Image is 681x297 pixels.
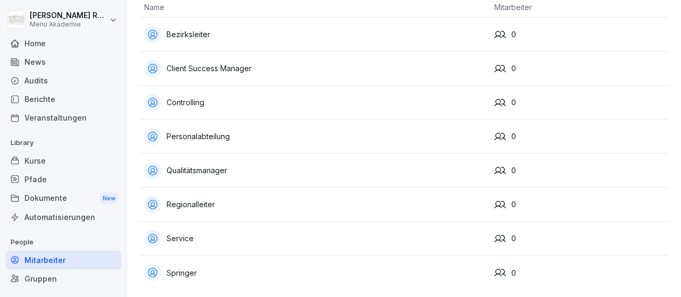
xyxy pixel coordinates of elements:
a: Mitarbeiter [5,251,121,269]
p: [PERSON_NAME] Rolink [30,11,107,20]
div: 0 [494,199,664,210]
p: Library [5,134,121,151]
a: News [5,53,121,71]
a: Pfade [5,170,121,189]
div: 0 [494,97,664,108]
div: 0 [494,267,664,278]
a: Kurse [5,151,121,170]
div: Qualitätsmanager [144,162,486,179]
div: Service [144,230,486,247]
a: Gruppen [5,269,121,288]
p: People [5,234,121,251]
div: 0 [494,63,664,74]
a: Home [5,34,121,53]
a: Berichte [5,90,121,108]
div: Controlling [144,94,486,111]
div: Bezirksleiter [144,26,486,43]
div: Springer [144,264,486,281]
p: Menü Akademie [30,21,107,28]
div: 0 [494,233,664,244]
a: Audits [5,71,121,90]
div: Client Success Manager [144,60,486,77]
div: Dokumente [5,189,121,208]
div: Regionalleiter [144,196,486,213]
a: Automatisierungen [5,208,121,226]
div: 0 [494,131,664,142]
div: New [100,192,118,205]
div: Personalabteilung [144,128,486,145]
div: 0 [494,29,664,40]
div: 0 [494,165,664,176]
a: Veranstaltungen [5,108,121,127]
a: DokumenteNew [5,189,121,208]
